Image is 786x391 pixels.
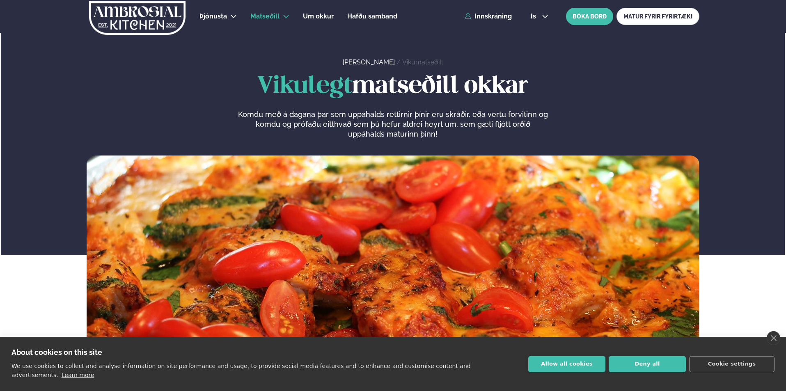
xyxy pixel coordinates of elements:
a: close [767,331,780,345]
a: Vikumatseðill [402,58,443,66]
a: Learn more [62,372,94,378]
button: is [524,13,555,20]
a: Um okkur [303,11,334,21]
button: Deny all [609,356,686,372]
a: Þjónusta [199,11,227,21]
a: MATUR FYRIR FYRIRTÆKI [616,8,699,25]
button: Cookie settings [689,356,775,372]
h1: matseðill okkar [87,73,699,100]
span: Vikulegt [257,75,352,98]
p: Komdu með á dagana þar sem uppáhalds réttirnir þínir eru skráðir, eða vertu forvitinn og komdu og... [238,110,548,139]
span: / [396,58,402,66]
a: Innskráning [465,13,512,20]
img: logo [88,1,186,35]
button: Allow all cookies [528,356,605,372]
strong: About cookies on this site [11,348,102,357]
span: Hafðu samband [347,12,397,20]
img: image alt [87,155,699,381]
a: [PERSON_NAME] [343,58,395,66]
span: Þjónusta [199,12,227,20]
span: Matseðill [250,12,280,20]
a: Matseðill [250,11,280,21]
span: is [531,13,539,20]
p: We use cookies to collect and analyse information on site performance and usage, to provide socia... [11,363,471,378]
span: Um okkur [303,12,334,20]
button: BÓKA BORÐ [566,8,613,25]
a: Hafðu samband [347,11,397,21]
